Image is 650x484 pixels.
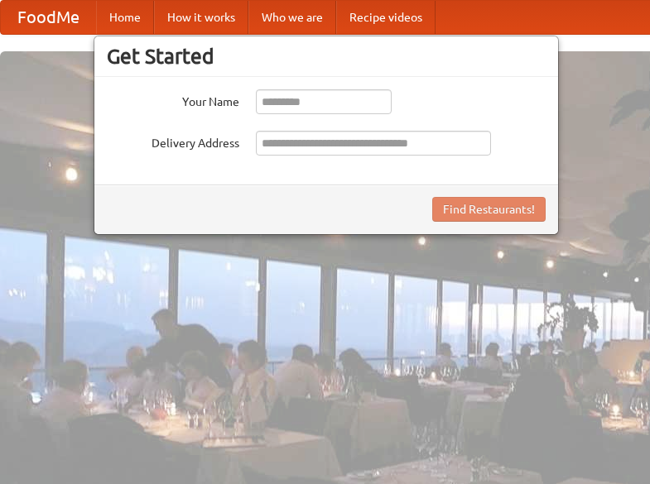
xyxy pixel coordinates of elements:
[107,131,239,151] label: Delivery Address
[1,1,96,34] a: FoodMe
[248,1,336,34] a: Who we are
[107,44,546,69] h3: Get Started
[107,89,239,110] label: Your Name
[96,1,154,34] a: Home
[432,197,546,222] button: Find Restaurants!
[154,1,248,34] a: How it works
[336,1,436,34] a: Recipe videos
